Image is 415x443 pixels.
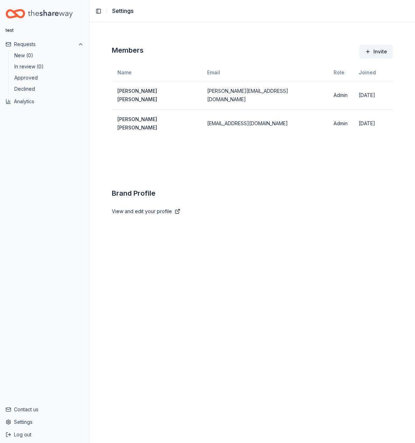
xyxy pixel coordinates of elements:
td: [PERSON_NAME] [PERSON_NAME] [112,81,202,109]
button: Requests [3,39,86,50]
button: Settings [3,416,86,428]
nav: breadcrumb [112,6,133,15]
button: New (0) [12,51,86,60]
a: Home [6,6,83,22]
button: Approved [12,73,86,83]
button: In review (0) [12,62,86,72]
div: Members [112,45,144,64]
button: Analytics [3,96,86,107]
a: View and edit your profile [112,207,393,216]
th: Role [328,64,353,81]
td: Admin [328,81,353,109]
td: [PERSON_NAME] [PERSON_NAME] [112,109,202,137]
td: [DATE] [353,109,381,137]
a: Contact us [6,405,83,414]
button: Log out [3,429,86,440]
th: Name [112,64,202,81]
button: Invite [359,45,393,59]
div: test [6,28,14,33]
td: [PERSON_NAME][EMAIL_ADDRESS][DOMAIN_NAME] [202,81,328,109]
th: Joined [353,64,381,81]
td: [DATE] [353,81,381,109]
button: Contact us [3,404,86,415]
th: Email [202,64,328,81]
span: Settings [112,6,133,15]
button: Declined [12,84,86,94]
span: Brand Profile [112,188,155,199]
td: [EMAIL_ADDRESS][DOMAIN_NAME] [202,109,328,137]
td: Admin [328,109,353,137]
